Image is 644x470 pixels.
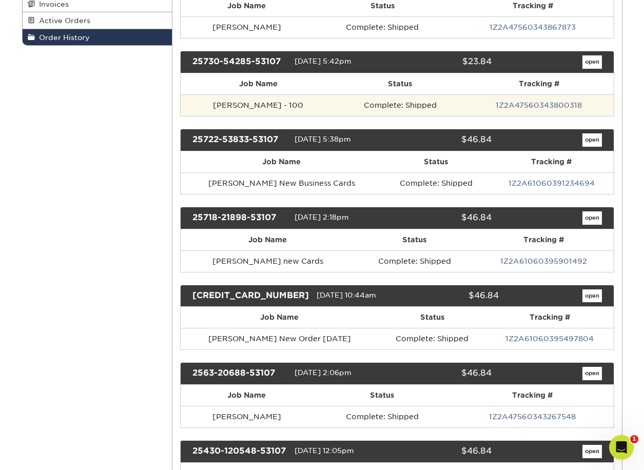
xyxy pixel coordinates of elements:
td: Complete: Shipped [355,250,474,272]
span: [DATE] 2:18pm [295,213,349,221]
div: 25722-53833-53107 [185,133,295,147]
th: Job Name [181,385,313,406]
span: 1 [630,435,638,443]
td: Complete: Shipped [379,328,486,349]
div: $46.84 [389,133,499,147]
div: 25730-54285-53107 [185,55,295,69]
span: [DATE] 10:44am [317,291,376,299]
a: open [582,445,602,458]
td: [PERSON_NAME] New Order [DATE] [181,328,379,349]
a: open [582,367,602,380]
td: Complete: Shipped [336,94,464,116]
th: Job Name [181,151,382,172]
th: Status [336,73,464,94]
div: $46.84 [389,211,499,225]
a: Order History [23,29,172,45]
a: 1Z2A47560343800318 [496,101,582,109]
iframe: Intercom live chat [609,435,634,460]
a: 1Z2A47560343867873 [490,23,576,31]
th: Status [382,151,489,172]
th: Tracking # [474,229,614,250]
th: Tracking # [490,151,614,172]
a: 1Z2A61060391234694 [509,179,595,187]
iframe: Google Customer Reviews [3,439,87,466]
a: 1Z2A61060395497804 [505,335,594,343]
th: Tracking # [464,73,613,94]
span: [DATE] 2:06pm [295,369,352,377]
td: [PERSON_NAME] new Cards [181,250,355,272]
th: Job Name [181,307,379,328]
div: [CREDIT_CARD_NUMBER] [185,289,317,303]
span: [DATE] 5:42pm [295,57,352,65]
td: Complete: Shipped [382,172,489,194]
td: [PERSON_NAME] [181,406,313,427]
a: 1Z2A61060395901492 [500,257,587,265]
div: $46.84 [404,289,506,303]
div: 25718-21898-53107 [185,211,295,225]
a: open [582,289,602,303]
span: [DATE] 12:05pm [295,446,354,455]
td: Complete: Shipped [313,16,452,38]
a: open [582,211,602,225]
a: open [582,133,602,147]
div: 2563-20688-53107 [185,367,295,380]
td: [PERSON_NAME] [181,16,313,38]
span: [DATE] 5:38pm [295,135,351,143]
span: Order History [35,33,90,42]
th: Job Name [181,229,355,250]
div: $23.84 [389,55,499,69]
span: Active Orders [35,16,90,25]
td: [PERSON_NAME] New Business Cards [181,172,382,194]
th: Status [313,385,452,406]
th: Job Name [181,73,336,94]
a: Active Orders [23,12,172,29]
div: $46.84 [389,445,499,458]
div: 25430-120548-53107 [185,445,295,458]
th: Tracking # [486,307,613,328]
a: 1Z2A47560343267548 [489,413,576,421]
th: Status [355,229,474,250]
th: Tracking # [452,385,614,406]
td: [PERSON_NAME] - 100 [181,94,336,116]
div: $46.84 [389,367,499,380]
th: Status [379,307,486,328]
a: open [582,55,602,69]
td: Complete: Shipped [313,406,452,427]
